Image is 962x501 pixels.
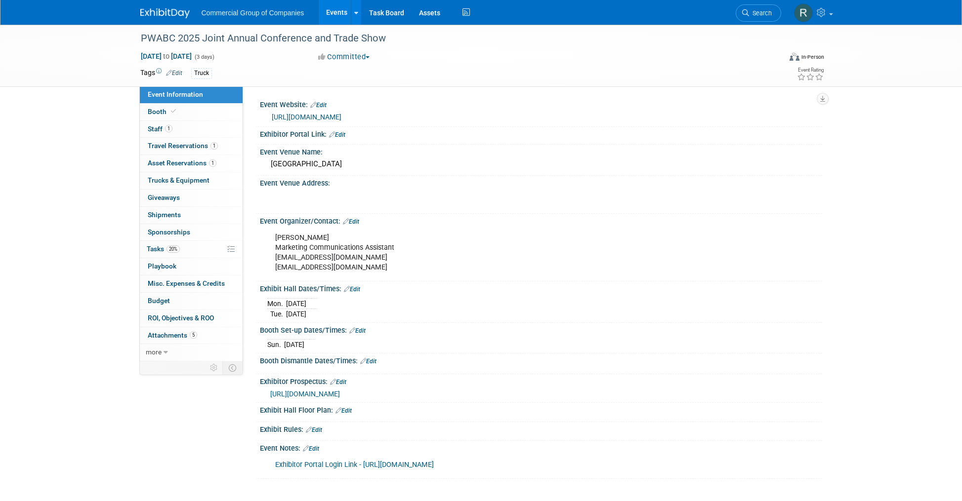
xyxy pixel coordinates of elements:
a: [URL][DOMAIN_NAME] [272,113,341,121]
div: Exhibit Hall Floor Plan: [260,403,822,416]
span: 20% [167,245,180,253]
span: to [162,52,171,60]
span: Tasks [147,245,180,253]
a: Tasks20% [140,241,243,258]
div: Exhibitor Portal Link: [260,127,822,140]
div: Exhibit Hall Dates/Times: [260,281,822,294]
span: Commercial Group of Companies [202,9,304,17]
i: Booth reservation complete [171,109,176,114]
div: [GEOGRAPHIC_DATA] [267,156,815,172]
a: Search [736,4,781,22]
a: Edit [310,102,327,109]
button: Committed [315,52,374,62]
span: Search [749,9,772,17]
span: Booth [148,108,178,116]
span: Attachments [148,331,197,339]
img: Rod Leland [794,3,813,22]
a: Edit [306,426,322,433]
span: Misc. Expenses & Credits [148,279,225,287]
a: [URL][DOMAIN_NAME] [270,390,340,398]
span: Shipments [148,211,181,219]
td: Personalize Event Tab Strip [206,361,223,374]
a: Attachments5 [140,327,243,344]
span: more [146,348,162,356]
td: [DATE] [284,340,304,350]
span: Giveaways [148,193,180,201]
span: 5 [190,331,197,339]
a: ROI, Objectives & ROO [140,310,243,327]
a: Edit [360,358,376,365]
a: Edit [343,218,359,225]
a: Budget [140,293,243,309]
td: Tue. [267,308,286,319]
span: Asset Reservations [148,159,216,167]
span: Travel Reservations [148,142,218,150]
a: Edit [166,70,182,77]
span: Playbook [148,262,176,270]
img: Format-Inperson.png [790,53,799,61]
a: Shipments [140,207,243,224]
td: Toggle Event Tabs [222,361,243,374]
a: Asset Reservations1 [140,155,243,172]
div: Booth Set-up Dates/Times: [260,323,822,336]
a: Staff1 [140,121,243,138]
a: Event Information [140,86,243,103]
div: PWABC 2025 Joint Annual Conference and Trade Show [137,30,766,47]
a: Edit [329,131,345,138]
div: Truck [191,68,212,78]
div: Exhibit Rules: [260,422,822,435]
span: Event Information [148,90,203,98]
a: Edit [344,286,360,293]
div: Event Venue Name: [260,145,822,157]
a: Playbook [140,258,243,275]
span: Budget [148,297,170,305]
span: Sponsorships [148,228,190,236]
td: Sun. [267,340,284,350]
td: [DATE] [286,298,306,308]
div: Exhibitor Prospectus: [260,374,822,387]
div: Event Notes: [260,441,822,454]
a: Edit [349,327,366,334]
span: Trucks & Equipment [148,176,209,184]
a: Sponsorships [140,224,243,241]
td: [DATE] [286,308,306,319]
img: ExhibitDay [140,8,190,18]
div: In-Person [801,53,824,61]
span: 1 [210,142,218,150]
div: Event Format [723,51,825,66]
div: Booth Dismantle Dates/Times: [260,353,822,366]
div: Event Venue Address: [260,176,822,188]
span: (3 days) [194,54,214,60]
span: 1 [165,125,172,132]
span: 1 [209,159,216,167]
a: Exhibitor Portal Login Link - [URL][DOMAIN_NAME] [275,461,434,469]
a: Booth [140,104,243,120]
a: Edit [330,379,346,385]
td: Tags [140,68,182,79]
span: Staff [148,125,172,133]
span: [DATE] [DATE] [140,52,192,61]
a: Edit [303,445,319,452]
a: more [140,344,243,361]
div: Event Organizer/Contact: [260,214,822,227]
a: Giveaways [140,190,243,206]
a: Trucks & Equipment [140,172,243,189]
a: Travel Reservations1 [140,138,243,154]
div: Event Website: [260,97,822,110]
td: Mon. [267,298,286,308]
a: Edit [335,407,352,414]
div: [PERSON_NAME] Marketing Communications Assistant [EMAIL_ADDRESS][DOMAIN_NAME] [EMAIL_ADDRESS][DOM... [268,228,713,277]
a: Misc. Expenses & Credits [140,275,243,292]
div: Event Rating [797,68,824,73]
span: ROI, Objectives & ROO [148,314,214,322]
